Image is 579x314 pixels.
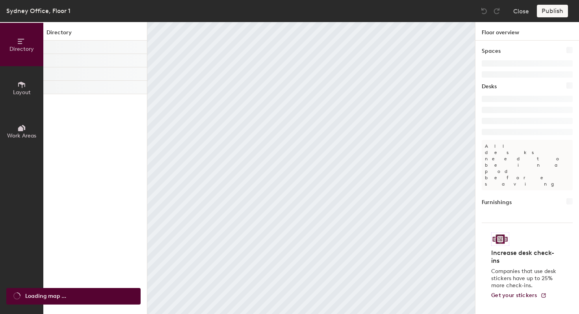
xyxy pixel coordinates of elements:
[6,6,71,16] div: Sydney Office, Floor 1
[43,28,147,41] h1: Directory
[491,292,537,299] span: Get your stickers
[482,47,501,56] h1: Spaces
[480,7,488,15] img: Undo
[25,292,66,301] span: Loading map ...
[9,46,34,52] span: Directory
[482,198,512,207] h1: Furnishings
[482,82,497,91] h1: Desks
[147,22,475,314] canvas: Map
[491,232,509,246] img: Sticker logo
[491,249,559,265] h4: Increase desk check-ins
[491,268,559,289] p: Companies that use desk stickers have up to 25% more check-ins.
[493,7,501,15] img: Redo
[491,292,547,299] a: Get your stickers
[7,132,36,139] span: Work Areas
[13,89,31,96] span: Layout
[482,140,573,190] p: All desks need to be in a pod before saving
[475,22,579,41] h1: Floor overview
[513,5,529,17] button: Close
